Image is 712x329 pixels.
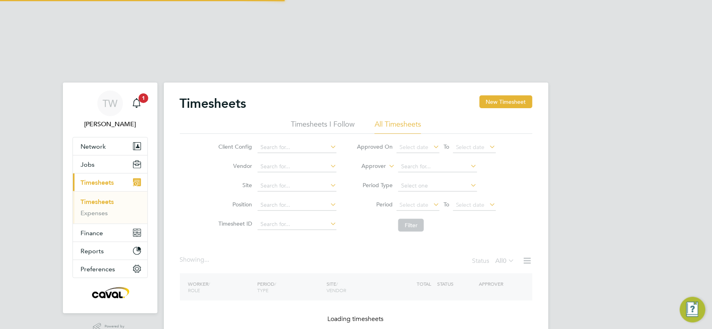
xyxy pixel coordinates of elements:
[258,161,337,172] input: Search for...
[375,119,421,134] li: All Timesheets
[680,297,706,323] button: Engage Resource Center
[216,220,252,227] label: Timesheet ID
[103,98,117,109] span: TW
[73,119,148,129] span: Tim Wells
[398,219,424,232] button: Filter
[205,256,210,264] span: ...
[399,201,428,208] span: Select date
[81,247,104,255] span: Reports
[81,265,115,273] span: Preferences
[216,143,252,150] label: Client Config
[73,137,147,155] button: Network
[73,91,148,129] a: TW[PERSON_NAME]
[73,224,147,242] button: Finance
[73,242,147,260] button: Reports
[216,201,252,208] label: Position
[129,91,145,116] a: 1
[90,286,130,299] img: caval-logo-retina.png
[73,155,147,173] button: Jobs
[398,161,477,172] input: Search for...
[472,256,516,267] div: Status
[258,200,337,211] input: Search for...
[63,83,157,313] nav: Main navigation
[350,162,386,170] label: Approver
[456,201,485,208] span: Select date
[81,179,114,186] span: Timesheets
[456,143,485,151] span: Select date
[258,180,337,192] input: Search for...
[357,182,393,189] label: Period Type
[357,143,393,150] label: Approved On
[357,201,393,208] label: Period
[81,209,108,217] a: Expenses
[81,161,95,168] span: Jobs
[73,174,147,191] button: Timesheets
[216,182,252,189] label: Site
[216,162,252,170] label: Vendor
[81,229,103,237] span: Finance
[180,95,246,111] h2: Timesheets
[258,142,337,153] input: Search for...
[480,95,532,108] button: New Timesheet
[291,119,355,134] li: Timesheets I Follow
[139,93,148,103] span: 1
[180,256,211,264] div: Showing
[73,286,148,299] a: Go to home page
[73,260,147,278] button: Preferences
[496,257,515,265] label: All
[441,199,452,210] span: To
[399,143,428,151] span: Select date
[258,219,337,230] input: Search for...
[398,180,477,192] input: Select one
[441,141,452,152] span: To
[81,143,106,150] span: Network
[503,257,507,265] span: 0
[81,198,114,206] a: Timesheets
[73,191,147,224] div: Timesheets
